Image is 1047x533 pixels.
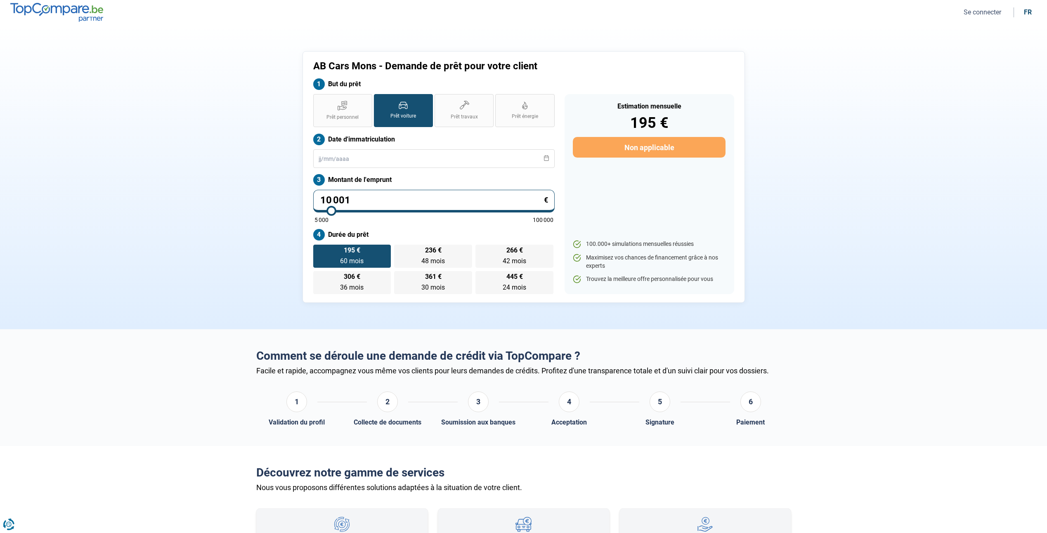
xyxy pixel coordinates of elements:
[313,134,555,145] label: Date d'immatriculation
[313,60,626,72] h1: AB Cars Mons - Demande de prêt pour votre client
[512,113,538,120] span: Prêt énergie
[354,418,421,426] div: Collecte de documents
[573,254,725,270] li: Maximisez vos chances de financement grâce à nos experts
[286,391,307,412] div: 1
[344,274,360,280] span: 306 €
[573,240,725,248] li: 100.000+ simulations mensuelles réussies
[326,114,359,121] span: Prêt personnel
[313,229,555,241] label: Durée du prêt
[340,257,364,265] span: 60 mois
[256,366,791,375] div: Facile et rapide, accompagnez vous même vos clients pour leurs demandes de crédits. Profitez d'un...
[334,517,350,532] img: Regroupement de crédits
[503,257,526,265] span: 42 mois
[740,391,761,412] div: 6
[573,137,725,158] button: Non applicable
[421,257,445,265] span: 48 mois
[1024,8,1032,16] div: fr
[269,418,325,426] div: Validation du profil
[425,247,442,254] span: 236 €
[515,517,531,532] img: Prêt ballon
[340,283,364,291] span: 36 mois
[544,196,548,204] span: €
[425,274,442,280] span: 361 €
[10,3,103,21] img: TopCompare.be
[506,247,523,254] span: 266 €
[533,217,553,223] span: 100 000
[503,283,526,291] span: 24 mois
[468,391,489,412] div: 3
[736,418,765,426] div: Paiement
[344,247,360,254] span: 195 €
[559,391,579,412] div: 4
[313,174,555,186] label: Montant de l'emprunt
[256,349,791,363] h2: Comment se déroule une demande de crédit via TopCompare ?
[697,517,713,532] img: Prêt personnel
[390,113,416,120] span: Prêt voiture
[313,149,555,168] input: jj/mm/aaaa
[650,391,670,412] div: 5
[451,113,478,120] span: Prêt travaux
[551,418,587,426] div: Acceptation
[441,418,515,426] div: Soumission aux banques
[573,116,725,130] div: 195 €
[256,466,791,480] h2: Découvrez notre gamme de services
[256,483,791,492] div: Nous vous proposons différentes solutions adaptées à la situation de votre client.
[961,8,1004,17] button: Se connecter
[314,217,329,223] span: 5 000
[313,78,555,90] label: But du prêt
[421,283,445,291] span: 30 mois
[573,103,725,110] div: Estimation mensuelle
[506,274,523,280] span: 445 €
[645,418,674,426] div: Signature
[377,391,398,412] div: 2
[573,275,725,283] li: Trouvez la meilleure offre personnalisée pour vous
